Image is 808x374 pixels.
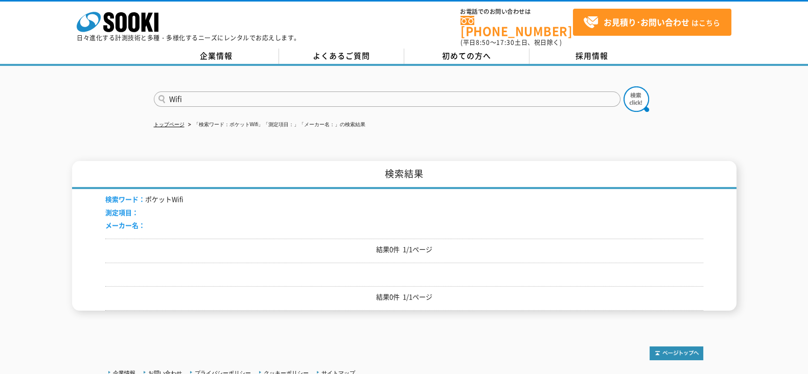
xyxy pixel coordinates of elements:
[460,9,573,15] span: お電話でのお問い合わせは
[573,9,731,36] a: お見積り･お問い合わせはこちら
[460,16,573,37] a: [PHONE_NUMBER]
[154,91,620,107] input: 商品名、型式、NETIS番号を入力してください
[72,161,736,189] h1: 検索結果
[105,194,145,204] span: 検索ワード：
[476,38,490,47] span: 8:50
[105,194,183,205] li: ポケットWifi
[186,120,366,130] li: 「検索ワード：ポケットWifi」「測定項目：」「メーカー名：」の検索結果
[604,16,689,28] strong: お見積り･お問い合わせ
[105,207,138,217] span: 測定項目：
[105,220,145,230] span: メーカー名：
[404,49,529,64] a: 初めての方へ
[496,38,515,47] span: 17:30
[154,49,279,64] a: 企業情報
[460,38,562,47] span: (平日 ～ 土日、祝日除く)
[105,292,703,302] p: 結果0件 1/1ページ
[77,35,301,41] p: 日々進化する計測技術と多種・多様化するニーズにレンタルでお応えします。
[624,86,649,112] img: btn_search.png
[279,49,404,64] a: よくあるご質問
[154,122,184,127] a: トップページ
[650,346,703,360] img: トップページへ
[442,50,491,61] span: 初めての方へ
[583,15,720,30] span: はこちら
[529,49,655,64] a: 採用情報
[105,244,703,255] p: 結果0件 1/1ページ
